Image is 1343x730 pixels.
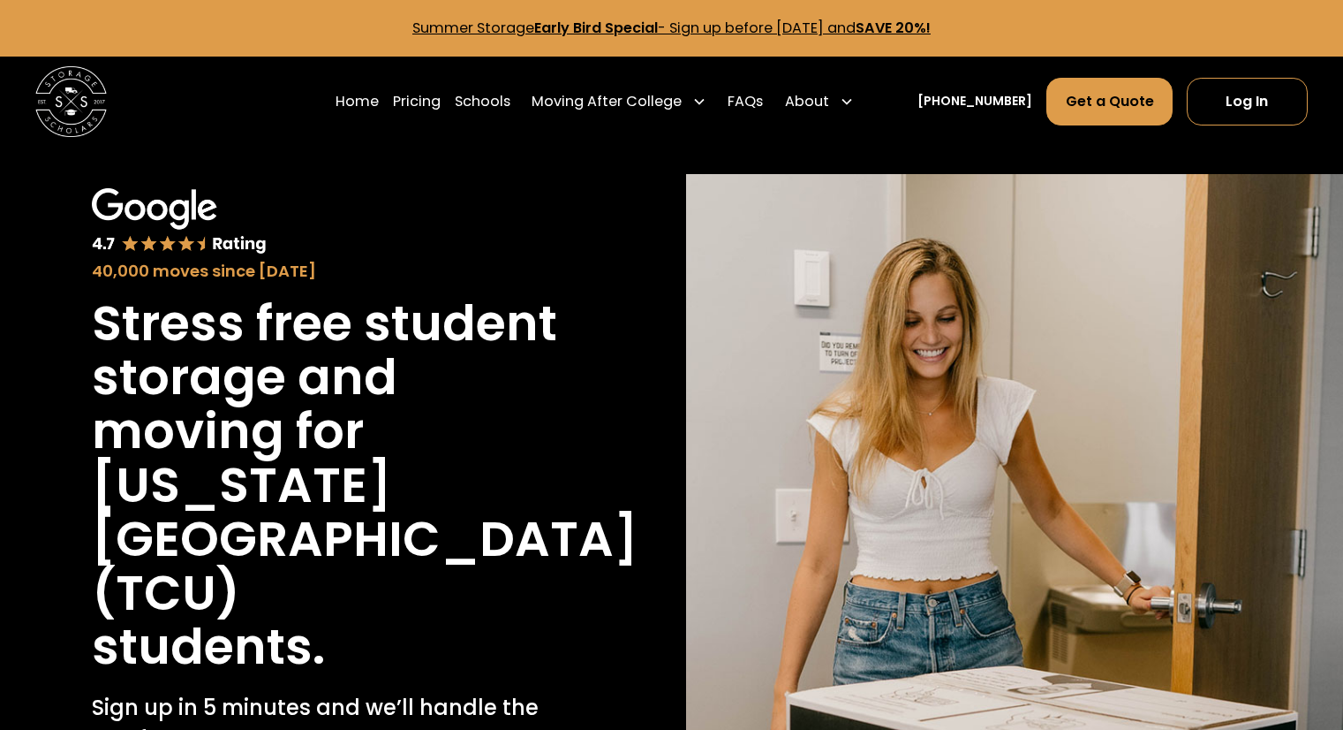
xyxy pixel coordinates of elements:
a: [PHONE_NUMBER] [917,92,1032,110]
h1: [US_STATE][GEOGRAPHIC_DATA] (TCU) [92,459,638,620]
a: Log In [1187,78,1308,125]
div: About [785,91,829,112]
a: FAQs [728,77,763,126]
a: Pricing [393,77,441,126]
h1: students. [92,620,325,674]
img: Google 4.7 star rating [92,188,266,255]
a: Home [336,77,379,126]
h1: Stress free student storage and moving for [92,297,565,459]
strong: Early Bird Special [534,18,658,38]
strong: SAVE 20%! [856,18,931,38]
a: Summer StorageEarly Bird Special- Sign up before [DATE] andSAVE 20%! [412,18,931,38]
a: Schools [455,77,510,126]
img: Storage Scholars main logo [35,66,107,138]
a: Get a Quote [1046,78,1172,125]
div: Moving After College [532,91,682,112]
div: 40,000 moves since [DATE] [92,259,565,283]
